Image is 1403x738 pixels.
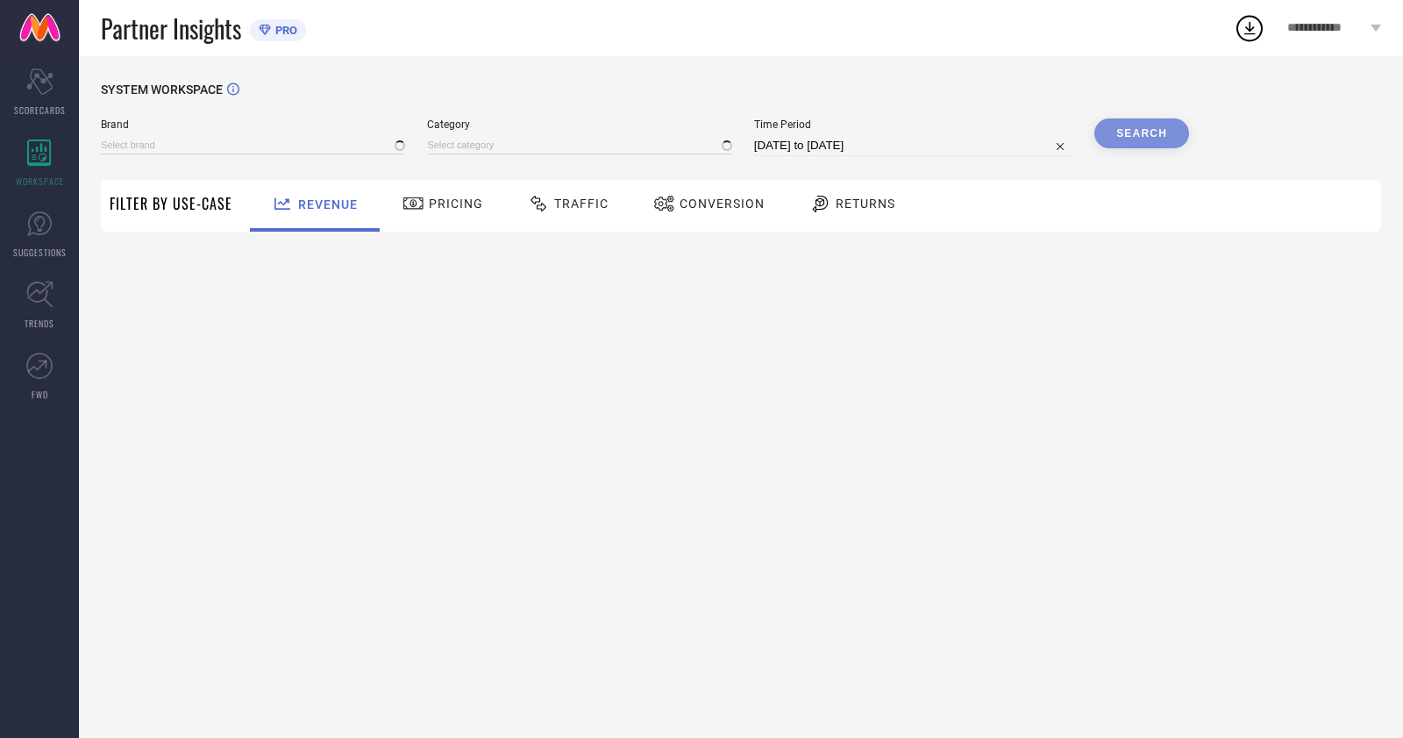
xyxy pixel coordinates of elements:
input: Select category [427,136,731,154]
span: PRO [271,24,297,37]
div: Open download list [1234,12,1265,44]
span: WORKSPACE [16,175,64,188]
span: SCORECARDS [14,104,66,117]
input: Select time period [754,135,1072,156]
span: Traffic [554,197,609,211]
span: Conversion [680,197,765,211]
span: TRENDS [25,317,54,330]
span: Returns [836,197,895,211]
span: Time Period [754,118,1072,131]
span: Category [427,118,731,131]
span: SUGGESTIONS [13,246,67,259]
span: Pricing [429,197,483,211]
span: FWD [32,388,48,401]
span: Brand [101,118,405,131]
span: SYSTEM WORKSPACE [101,82,223,97]
input: Select brand [101,136,405,154]
span: Filter By Use-Case [110,193,232,214]
span: Partner Insights [101,11,241,47]
span: Revenue [298,197,358,211]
